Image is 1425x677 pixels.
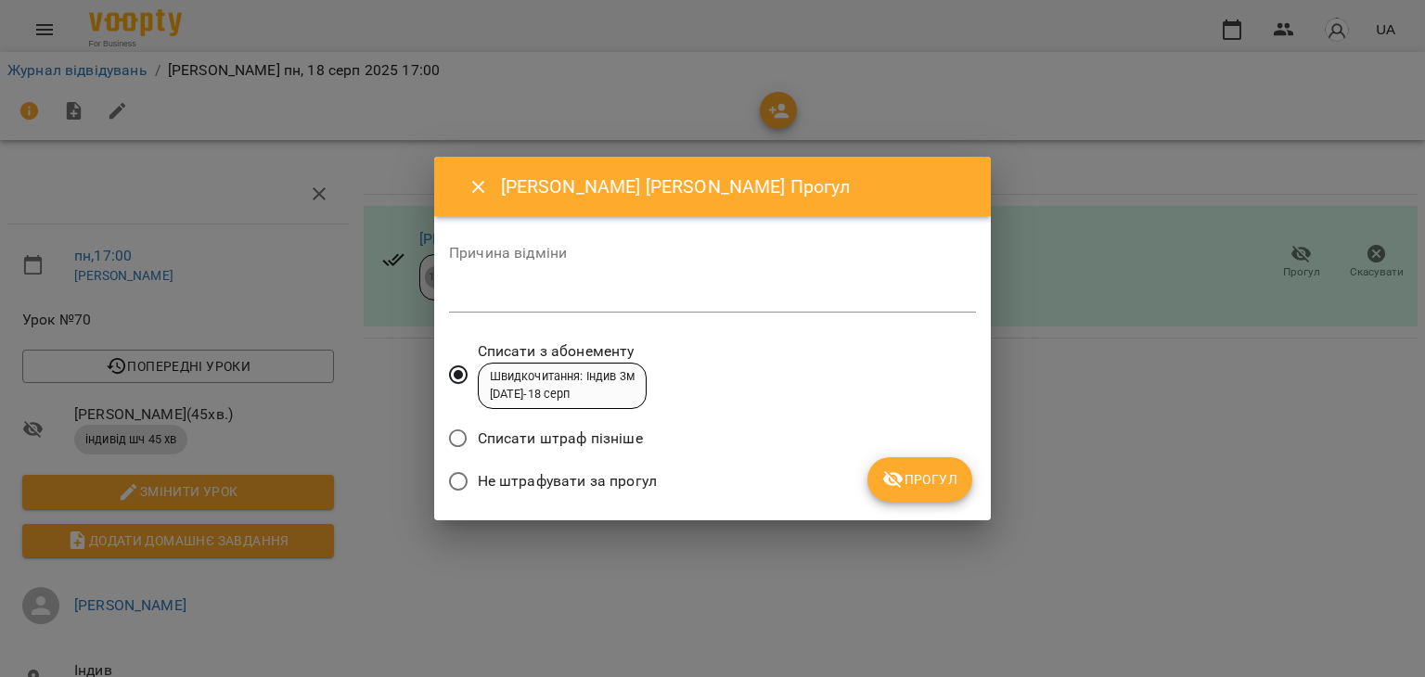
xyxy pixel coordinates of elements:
[867,457,972,502] button: Прогул
[478,428,643,450] span: Списати штраф пізніше
[478,470,657,492] span: Не штрафувати за прогул
[478,340,647,363] span: Списати з абонементу
[882,468,957,491] span: Прогул
[490,368,635,402] div: Швидкочитання: Індив 3м [DATE] - 18 серп
[456,165,501,210] button: Close
[449,246,976,261] label: Причина відміни
[501,172,969,201] h6: [PERSON_NAME] [PERSON_NAME] Прогул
